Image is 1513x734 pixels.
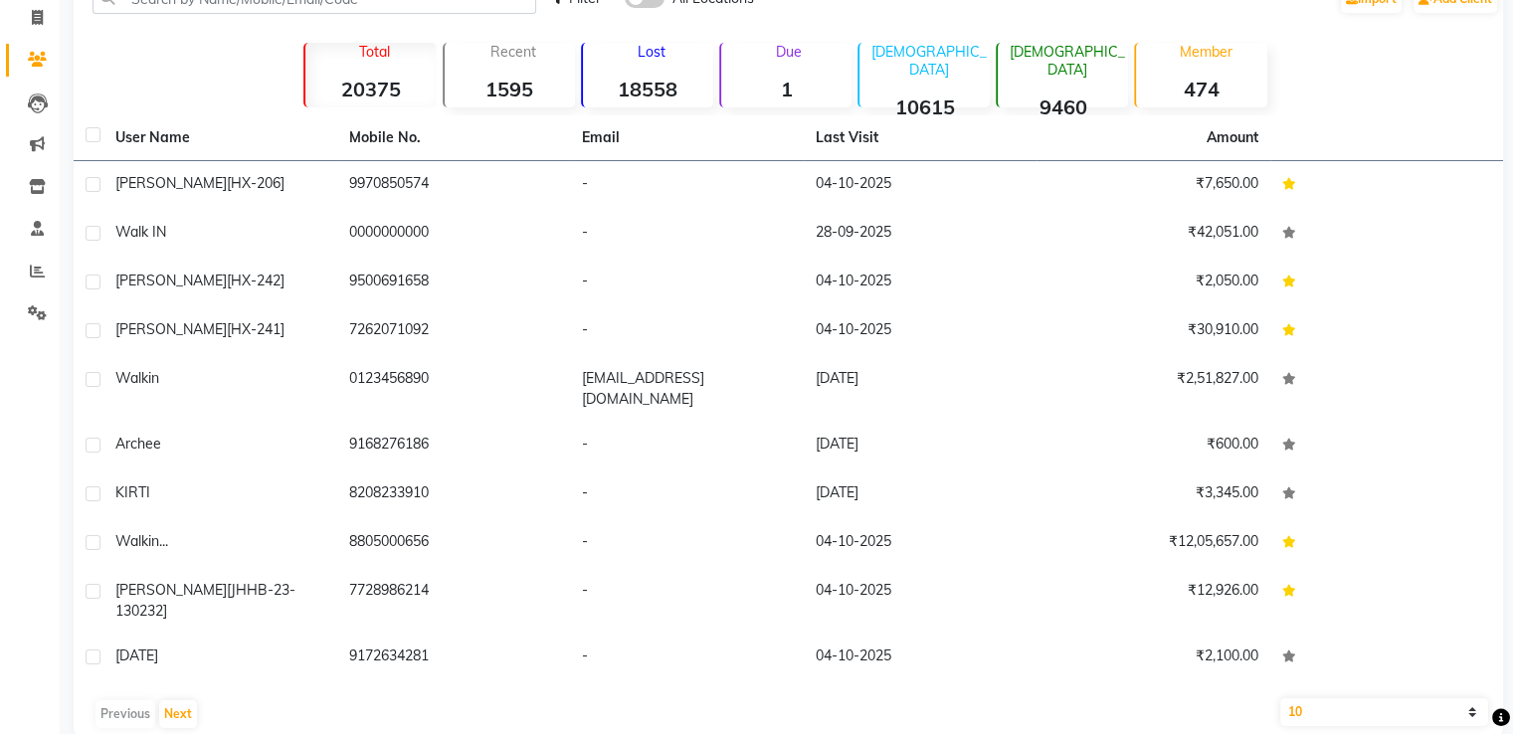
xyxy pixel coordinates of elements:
[337,422,571,470] td: 9168276186
[721,77,851,101] strong: 1
[115,435,161,453] span: Archee
[337,568,571,634] td: 7728986214
[1037,422,1270,470] td: ₹600.00
[337,307,571,356] td: 7262071092
[570,307,804,356] td: -
[1037,519,1270,568] td: ₹12,05,657.00
[103,115,337,161] th: User Name
[115,174,227,192] span: [PERSON_NAME]
[227,174,284,192] span: [HX-206]
[337,634,571,682] td: 9172634281
[804,634,1038,682] td: 04-10-2025
[1195,115,1270,160] th: Amount
[313,43,436,61] p: Total
[804,422,1038,470] td: [DATE]
[1006,43,1128,79] p: [DEMOGRAPHIC_DATA]
[115,320,227,338] span: [PERSON_NAME]
[570,519,804,568] td: -
[570,568,804,634] td: -
[570,356,804,422] td: [EMAIL_ADDRESS][DOMAIN_NAME]
[804,115,1038,161] th: Last Visit
[159,532,168,550] span: ...
[227,272,284,289] span: [HX-242]
[445,77,575,101] strong: 1595
[115,532,159,550] span: Walkin
[804,519,1038,568] td: 04-10-2025
[804,259,1038,307] td: 04-10-2025
[337,519,571,568] td: 8805000656
[1144,43,1266,61] p: Member
[570,161,804,210] td: -
[725,43,851,61] p: Due
[570,470,804,519] td: -
[867,43,990,79] p: [DEMOGRAPHIC_DATA]
[1037,161,1270,210] td: ₹7,650.00
[804,568,1038,634] td: 04-10-2025
[453,43,575,61] p: Recent
[115,646,158,664] span: [DATE]
[115,581,227,599] span: [PERSON_NAME]
[570,210,804,259] td: -
[804,307,1038,356] td: 04-10-2025
[115,483,150,501] span: KIRTI
[998,94,1128,119] strong: 9460
[859,94,990,119] strong: 10615
[305,77,436,101] strong: 20375
[115,369,159,387] span: walkin
[115,223,166,241] span: Walk IN
[337,356,571,422] td: 0123456890
[804,161,1038,210] td: 04-10-2025
[570,634,804,682] td: -
[1037,356,1270,422] td: ₹2,51,827.00
[804,210,1038,259] td: 28-09-2025
[804,356,1038,422] td: [DATE]
[591,43,713,61] p: Lost
[1037,634,1270,682] td: ₹2,100.00
[227,320,284,338] span: [HX-241]
[570,115,804,161] th: Email
[1037,210,1270,259] td: ₹42,051.00
[1037,470,1270,519] td: ₹3,345.00
[337,161,571,210] td: 9970850574
[337,115,571,161] th: Mobile No.
[570,259,804,307] td: -
[337,259,571,307] td: 9500691658
[337,210,571,259] td: 0000000000
[583,77,713,101] strong: 18558
[159,700,197,728] button: Next
[1136,77,1266,101] strong: 474
[337,470,571,519] td: 8208233910
[1037,259,1270,307] td: ₹2,050.00
[804,470,1038,519] td: [DATE]
[570,422,804,470] td: -
[1037,568,1270,634] td: ₹12,926.00
[115,272,227,289] span: [PERSON_NAME]
[1037,307,1270,356] td: ₹30,910.00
